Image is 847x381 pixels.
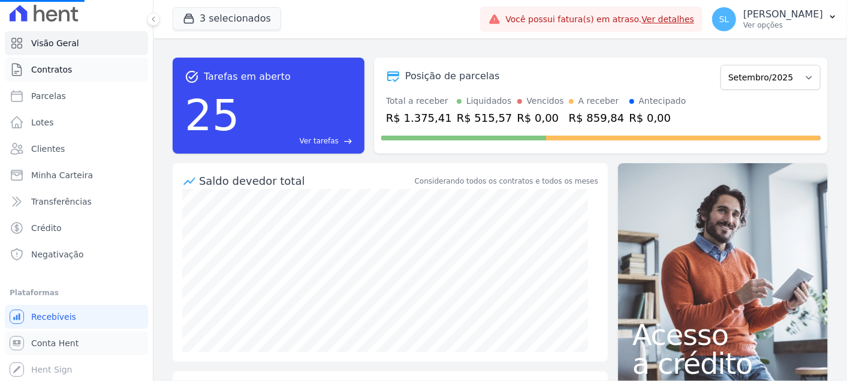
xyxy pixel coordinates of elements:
div: Vencidos [527,95,564,107]
span: Minha Carteira [31,169,93,181]
span: a crédito [632,349,813,378]
div: Antecipado [639,95,686,107]
span: Parcelas [31,90,66,102]
a: Crédito [5,216,148,240]
span: SL [719,15,730,23]
span: Tarefas em aberto [204,70,291,84]
span: Conta Hent [31,337,79,349]
span: Visão Geral [31,37,79,49]
div: R$ 0,00 [629,110,686,126]
a: Ver tarefas east [245,136,352,146]
div: Posição de parcelas [405,69,500,83]
span: Recebíveis [31,311,76,323]
a: Visão Geral [5,31,148,55]
span: task_alt [185,70,199,84]
button: SL [PERSON_NAME] Ver opções [703,2,847,36]
div: 25 [185,84,240,146]
a: Recebíveis [5,305,148,329]
div: R$ 515,57 [457,110,513,126]
div: R$ 859,84 [569,110,625,126]
span: Negativação [31,248,84,260]
a: Conta Hent [5,331,148,355]
a: Lotes [5,110,148,134]
a: Transferências [5,190,148,214]
span: east [343,137,352,146]
span: Lotes [31,116,54,128]
a: Negativação [5,242,148,266]
span: Crédito [31,222,62,234]
span: Transferências [31,196,92,208]
a: Minha Carteira [5,163,148,187]
span: Ver tarefas [300,136,339,146]
div: Total a receber [386,95,452,107]
div: Considerando todos os contratos e todos os meses [415,176,598,187]
p: Ver opções [743,20,823,30]
div: Saldo devedor total [199,173,412,189]
button: 3 selecionados [173,7,281,30]
span: Você possui fatura(s) em atraso. [505,13,694,26]
a: Clientes [5,137,148,161]
a: Parcelas [5,84,148,108]
span: Clientes [31,143,65,155]
div: Liquidados [466,95,512,107]
span: Acesso [632,320,813,349]
div: R$ 0,00 [517,110,564,126]
div: A receber [578,95,619,107]
p: [PERSON_NAME] [743,8,823,20]
span: Contratos [31,64,72,76]
a: Contratos [5,58,148,82]
div: Plataformas [10,286,143,300]
a: Ver detalhes [642,14,695,24]
div: R$ 1.375,41 [386,110,452,126]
